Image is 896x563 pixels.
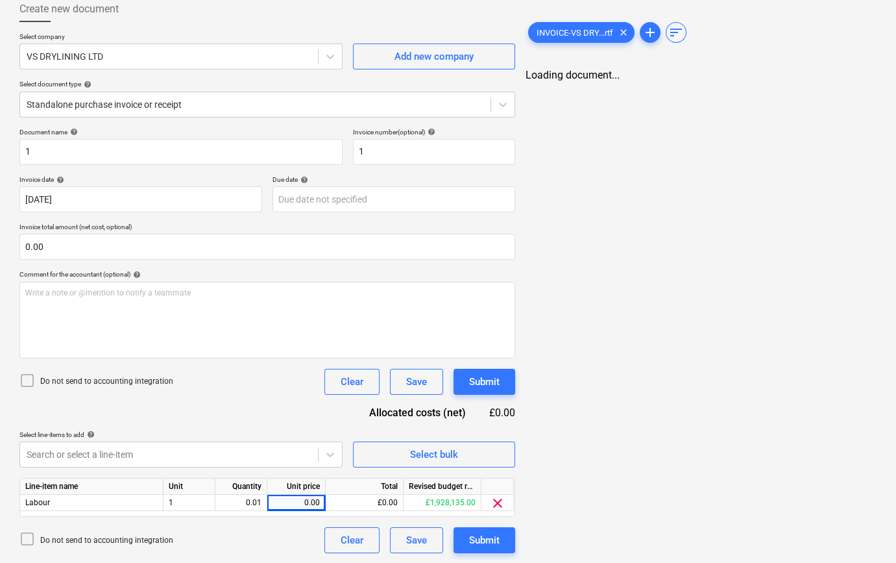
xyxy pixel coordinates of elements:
[454,527,515,553] button: Submit
[642,25,658,40] span: add
[324,527,380,553] button: Clear
[267,479,326,495] div: Unit price
[272,186,515,212] input: Due date not specified
[25,498,50,507] span: Labour
[298,176,308,184] span: help
[353,442,515,468] button: Select bulk
[19,431,343,439] div: Select line-items to add
[469,373,500,390] div: Submit
[410,446,458,463] div: Select bulk
[406,373,427,390] div: Save
[425,128,435,136] span: help
[668,25,684,40] span: sort
[54,176,64,184] span: help
[341,532,363,549] div: Clear
[616,25,631,40] span: clear
[272,175,515,184] div: Due date
[19,32,343,44] p: Select company
[19,128,343,136] div: Document name
[215,479,267,495] div: Quantity
[324,369,380,395] button: Clear
[469,532,500,549] div: Submit
[84,431,95,438] span: help
[19,1,119,17] span: Create new document
[529,28,621,38] span: INVOICE-VS DRY...rtf
[40,376,173,387] p: Do not send to accounting integration
[526,69,877,81] div: Loading document...
[19,80,515,88] div: Select document type
[81,81,91,88] span: help
[272,495,320,511] div: 0.00
[163,479,215,495] div: Unit
[19,223,515,234] p: Invoice total amount (net cost, optional)
[221,495,261,511] div: 0.01
[831,501,896,563] iframe: Chat Widget
[341,373,363,390] div: Clear
[404,495,481,511] div: £1,928,135.00
[406,532,427,549] div: Save
[326,479,404,495] div: Total
[390,527,443,553] button: Save
[353,44,515,69] button: Add new company
[163,495,215,511] div: 1
[326,495,404,511] div: £0.00
[40,535,173,546] p: Do not send to accounting integration
[390,369,443,395] button: Save
[19,186,262,212] input: Invoice date not specified
[353,128,515,136] div: Invoice number (optional)
[20,479,163,495] div: Line-item name
[353,139,515,165] input: Invoice number
[130,271,141,279] span: help
[394,48,474,65] div: Add new company
[19,270,515,279] div: Comment for the accountant (optional)
[404,479,481,495] div: Revised budget remaining
[454,369,515,395] button: Submit
[490,495,505,511] span: clear
[346,405,487,420] div: Allocated costs (net)
[487,405,515,420] div: £0.00
[19,234,515,260] input: Invoice total amount (net cost, optional)
[19,139,343,165] input: Document name
[528,22,635,43] div: INVOICE-VS DRY...rtf
[67,128,78,136] span: help
[19,175,262,184] div: Invoice date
